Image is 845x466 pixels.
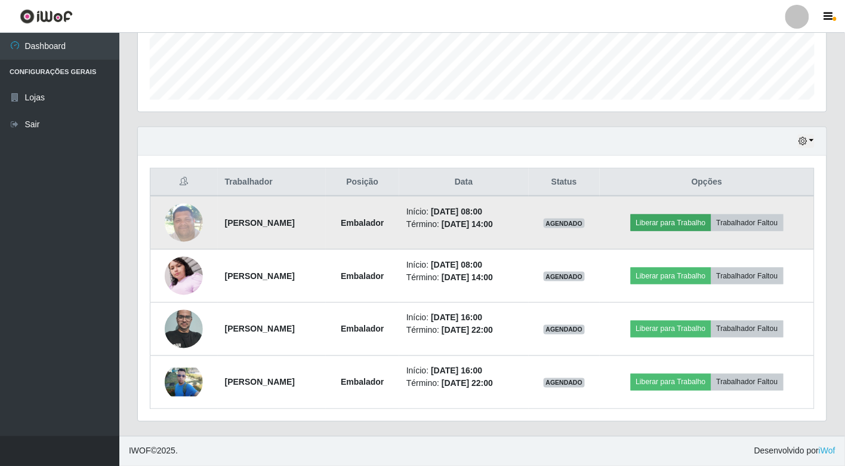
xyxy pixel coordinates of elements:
[754,445,835,458] span: Desenvolvido por
[225,324,295,334] strong: [PERSON_NAME]
[225,218,295,228] strong: [PERSON_NAME]
[218,168,326,197] th: Trabalhador
[544,378,585,388] span: AGENDADO
[406,271,522,284] li: Término:
[165,250,203,301] img: 1702482681044.jpeg
[631,268,711,284] button: Liberar para Trabalho
[406,378,522,390] li: Término:
[711,321,784,338] button: Trabalhador Faltou
[20,9,73,24] img: CoreUI Logo
[442,326,493,335] time: [DATE] 22:00
[431,260,482,269] time: [DATE] 08:00
[442,272,493,282] time: [DATE] 14:00
[819,446,835,456] a: iWof
[406,312,522,324] li: Início:
[600,168,814,197] th: Opções
[431,313,482,323] time: [DATE] 16:00
[544,325,585,335] span: AGENDADO
[406,206,522,218] li: Início:
[406,365,522,378] li: Início:
[442,379,493,388] time: [DATE] 22:00
[341,218,384,228] strong: Embalador
[326,168,399,197] th: Posição
[341,271,384,281] strong: Embalador
[165,368,203,397] img: 1742358454044.jpeg
[631,214,711,231] button: Liberar para Trabalho
[544,272,585,281] span: AGENDADO
[631,374,711,391] button: Liberar para Trabalho
[406,259,522,271] li: Início:
[341,324,384,334] strong: Embalador
[406,324,522,337] li: Término:
[165,197,203,248] img: 1697490161329.jpeg
[431,366,482,376] time: [DATE] 16:00
[399,168,529,197] th: Data
[711,268,784,284] button: Trabalhador Faltou
[129,445,178,458] span: © 2025 .
[129,446,151,456] span: IWOF
[225,271,295,281] strong: [PERSON_NAME]
[711,214,784,231] button: Trabalhador Faltou
[631,321,711,338] button: Liberar para Trabalho
[529,168,600,197] th: Status
[341,378,384,387] strong: Embalador
[165,303,203,354] img: 1655148070426.jpeg
[711,374,784,391] button: Trabalhador Faltou
[544,219,585,228] span: AGENDADO
[225,378,295,387] strong: [PERSON_NAME]
[442,219,493,229] time: [DATE] 14:00
[406,218,522,231] li: Término:
[431,207,482,216] time: [DATE] 08:00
